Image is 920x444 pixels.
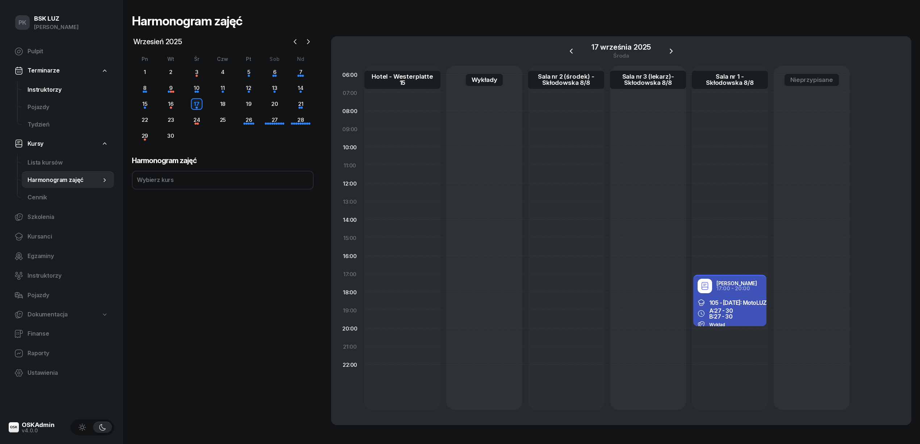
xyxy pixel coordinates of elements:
div: 7 [295,66,306,78]
a: Sala nr 2 (środek) - Skłodowska 8/8 [528,71,604,89]
a: Sala nr 1 - Skłodowska 8/8 [692,71,768,89]
div: 21 [295,98,306,110]
a: Pulpit [9,43,114,60]
div: 28 [295,114,306,126]
a: Pojazdy [22,99,114,116]
span: Harmonogram zajęć [28,175,101,185]
div: Czw [210,56,236,62]
h3: Harmonogram zajęć [132,155,314,166]
a: Hotel - Westerplatte 15 [364,71,440,89]
span: Wykład [709,322,725,327]
div: 20:00 [335,319,364,337]
div: 17 września 2025 [591,43,651,51]
span: Dokumentacja [28,310,68,319]
span: 27 - 30 [714,307,732,314]
div: 5 [243,66,255,78]
div: 2 [165,66,177,78]
span: Pulpit [28,47,108,56]
div: 17:00 [335,265,364,283]
div: Sala nr 2 (środek) - Skłodowska 8/8 [534,74,598,86]
div: 16:00 [335,247,364,265]
span: 105 - [DATE]: MotoLUZ - xx [709,299,777,306]
div: 19:00 [335,301,364,319]
div: 10 [191,82,202,94]
span: Szkolenia [28,212,108,222]
div: Nd [288,56,314,62]
a: Sala nr 3 (lekarz)- Skłodowska 8/8 [610,71,686,89]
span: Ustawienia [28,368,108,378]
div: 9 [165,82,177,94]
div: Sob [262,56,288,62]
div: 16 [165,98,177,110]
div: B: [709,314,733,319]
div: 26 [243,114,255,126]
div: OSKAdmin [22,422,55,428]
span: Instruktorzy [28,85,108,95]
a: Harmonogram zajęć [22,171,114,189]
div: 14 [295,82,306,94]
div: Nieprzypisane [790,77,833,83]
span: Kursy [28,139,43,149]
div: 21:00 [335,337,364,356]
div: 8 [139,82,151,94]
div: 15:00 [335,229,364,247]
a: Egzaminy [9,248,114,265]
span: Pojazdy [28,291,108,300]
div: Wykłady [472,77,497,83]
div: [PERSON_NAME] [34,22,79,32]
a: Raporty [9,345,114,362]
div: A: [709,308,733,314]
span: Raporty [28,349,108,358]
span: Pojazdy [28,103,108,112]
div: 10:00 [335,138,364,156]
span: Egzaminy [28,252,108,261]
div: 08:00 [335,102,364,120]
div: 14:00 [335,211,364,229]
a: Wykłady [466,74,503,86]
div: 23 [165,114,177,126]
div: 3 [191,66,202,78]
span: PK [18,20,27,26]
a: Finanse [9,325,114,343]
a: Nieprzypisane [785,74,839,86]
a: Kursanci [9,228,114,245]
div: 11 [217,82,229,94]
a: Tydzień [22,116,114,133]
div: 19 [243,98,255,110]
div: 17 [191,98,202,110]
div: 25 [217,114,229,126]
a: Szkolenia [9,208,114,226]
span: Tydzień [28,120,108,129]
div: Hotel - Westerplatte 15 [370,74,435,86]
span: 27 - 30 [714,313,732,320]
div: 24 [191,114,202,126]
div: 12:00 [335,174,364,192]
div: Śr [184,56,210,62]
a: Cennik [22,189,114,206]
div: 09:00 [335,120,364,138]
div: 07:00 [335,84,364,102]
a: Pojazdy [9,287,114,304]
div: 20 [269,98,280,110]
div: Sala nr 3 (lekarz)- Skłodowska 8/8 [616,74,680,86]
div: Wt [158,56,184,62]
span: Cennik [28,193,108,202]
div: 11:00 [335,156,364,174]
a: Kursy [9,136,114,152]
div: 4 [217,66,229,78]
div: 13:00 [335,192,364,211]
a: Lista kursów [22,154,114,171]
a: Terminarze [9,62,114,79]
div: 18 [217,98,229,110]
div: 22 [139,114,151,126]
div: 17:00 - 20:00 [716,286,757,291]
div: 22:00 [335,356,364,374]
div: 1 [139,66,151,78]
div: Wybierz kurs [137,175,174,185]
a: Ustawienia [9,364,114,382]
span: Wrzesień 2025 [130,36,185,47]
span: Terminarze [28,66,59,75]
div: 27 [269,114,280,126]
div: środa [591,53,651,58]
div: v4.0.0 [22,428,55,433]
